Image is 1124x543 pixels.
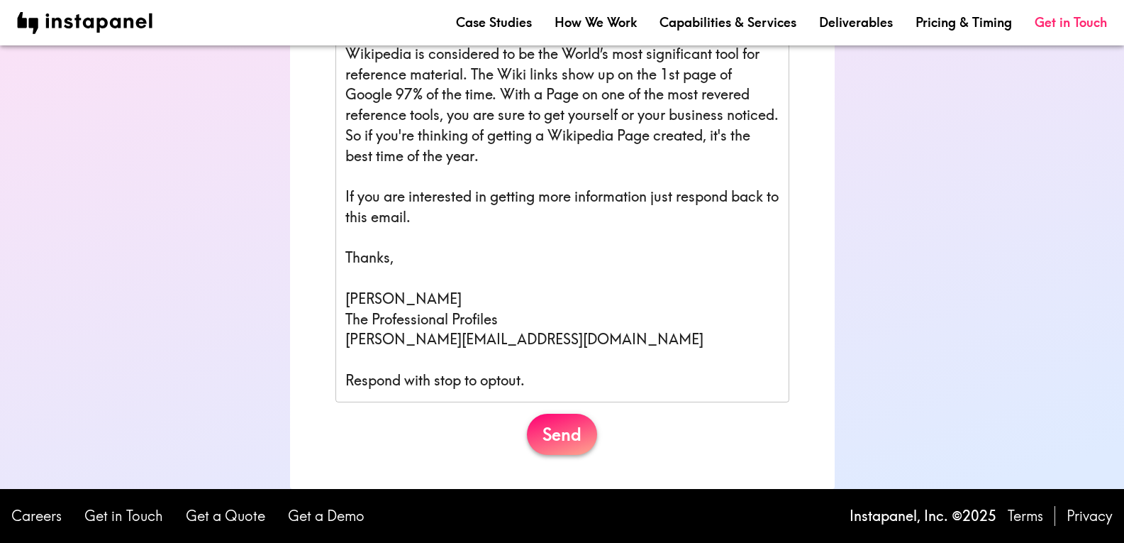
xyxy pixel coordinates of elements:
a: Capabilities & Services [660,13,796,31]
a: Careers [11,506,62,526]
a: Terms [1008,506,1043,526]
a: How We Work [555,13,637,31]
a: Pricing & Timing [916,13,1012,31]
a: Get a Demo [288,506,365,526]
img: instapanel [17,12,152,34]
button: Send [527,414,597,455]
a: Case Studies [456,13,532,31]
a: Get in Touch [84,506,163,526]
a: Get in Touch [1035,13,1107,31]
a: Privacy [1067,506,1113,526]
a: Deliverables [819,13,893,31]
p: Instapanel, Inc. © 2025 [850,506,996,526]
a: Get a Quote [186,506,265,526]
